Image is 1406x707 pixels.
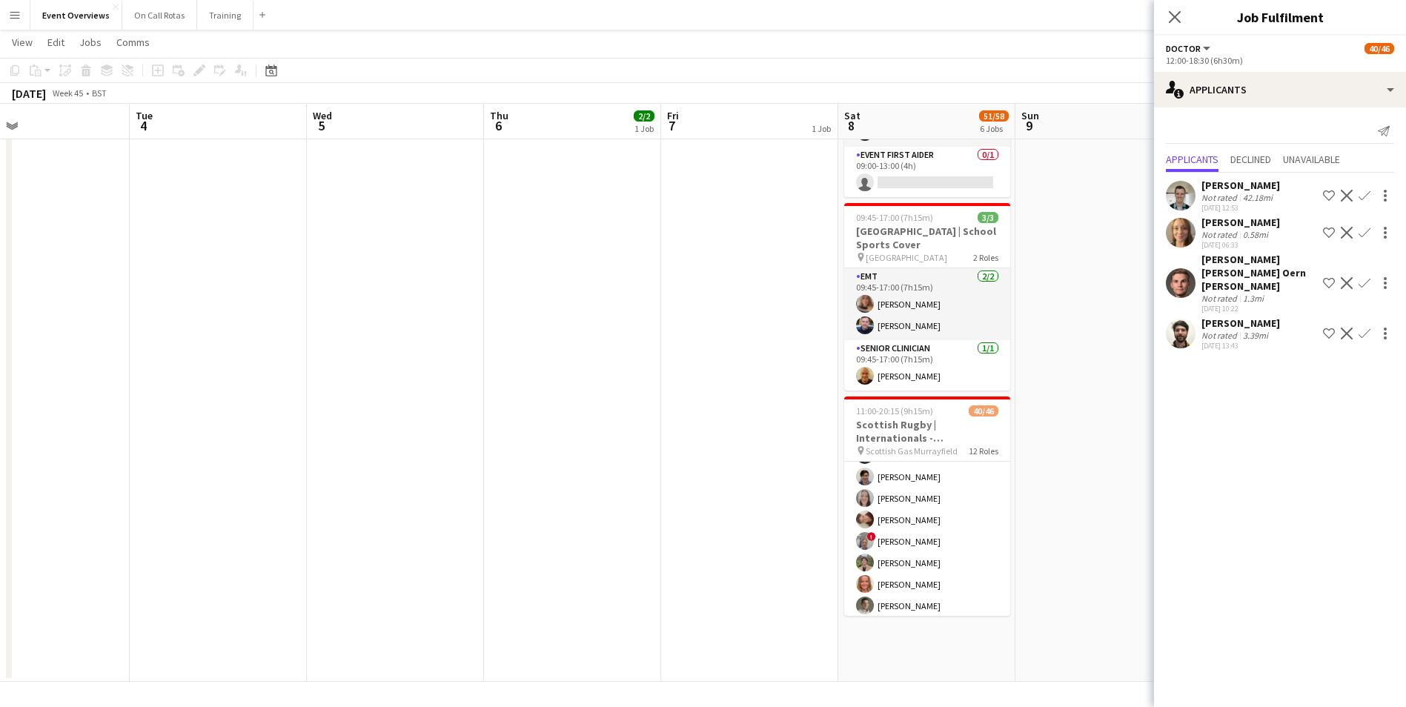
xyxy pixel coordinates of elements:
[844,109,860,122] span: Sat
[1240,293,1267,304] div: 1.3mi
[1021,109,1039,122] span: Sun
[1201,341,1280,351] div: [DATE] 13:43
[844,396,1010,616] app-job-card: 11:00-20:15 (9h15m)40/46Scottish Rugby | Internationals - [GEOGRAPHIC_DATA] v [GEOGRAPHIC_DATA] S...
[197,1,253,30] button: Training
[110,33,156,52] a: Comms
[979,110,1009,122] span: 51/58
[79,36,102,49] span: Jobs
[49,87,86,99] span: Week 45
[488,117,508,134] span: 6
[1201,240,1280,250] div: [DATE] 06:33
[490,109,508,122] span: Thu
[856,212,933,223] span: 09:45-17:00 (7h15m)
[844,225,1010,251] h3: [GEOGRAPHIC_DATA] | School Sports Cover
[1240,330,1271,341] div: 3.39mi
[867,532,876,541] span: !
[866,445,958,457] span: Scottish Gas Murrayfield
[1201,316,1280,330] div: [PERSON_NAME]
[1166,43,1213,54] button: Doctor
[842,117,860,134] span: 8
[1166,154,1218,165] span: Applicants
[665,117,679,134] span: 7
[1019,117,1039,134] span: 9
[844,376,1010,620] app-card-role: 12:00-18:30 (6h30m)[PERSON_NAME][PERSON_NAME][PERSON_NAME][PERSON_NAME][PERSON_NAME][PERSON_NAME]...
[313,109,332,122] span: Wed
[311,117,332,134] span: 5
[6,33,39,52] a: View
[856,405,933,416] span: 11:00-20:15 (9h15m)
[844,418,1010,445] h3: Scottish Rugby | Internationals - [GEOGRAPHIC_DATA] v [GEOGRAPHIC_DATA]
[667,109,679,122] span: Fri
[133,117,153,134] span: 4
[122,1,197,30] button: On Call Rotas
[1154,72,1406,107] div: Applicants
[1166,43,1201,54] span: Doctor
[844,268,1010,340] app-card-role: EMT2/209:45-17:00 (7h15m)[PERSON_NAME][PERSON_NAME]
[73,33,107,52] a: Jobs
[47,36,64,49] span: Edit
[1201,293,1240,304] div: Not rated
[1240,192,1276,203] div: 42.18mi
[1240,229,1271,240] div: 0.58mi
[92,87,107,99] div: BST
[812,123,831,134] div: 1 Job
[866,252,947,263] span: [GEOGRAPHIC_DATA]
[844,203,1010,391] app-job-card: 09:45-17:00 (7h15m)3/3[GEOGRAPHIC_DATA] | School Sports Cover [GEOGRAPHIC_DATA]2 RolesEMT2/209:45...
[1201,330,1240,341] div: Not rated
[844,147,1010,197] app-card-role: Event First Aider0/109:00-13:00 (4h)
[980,123,1008,134] div: 6 Jobs
[973,252,998,263] span: 2 Roles
[30,1,122,30] button: Event Overviews
[116,36,150,49] span: Comms
[969,405,998,416] span: 40/46
[42,33,70,52] a: Edit
[1201,304,1317,313] div: [DATE] 10:22
[969,445,998,457] span: 12 Roles
[1201,192,1240,203] div: Not rated
[634,123,654,134] div: 1 Job
[1364,43,1394,54] span: 40/46
[1230,154,1271,165] span: Declined
[136,109,153,122] span: Tue
[12,36,33,49] span: View
[1201,216,1280,229] div: [PERSON_NAME]
[978,212,998,223] span: 3/3
[634,110,654,122] span: 2/2
[1201,253,1317,293] div: [PERSON_NAME] [PERSON_NAME] Oern [PERSON_NAME]
[1201,179,1280,192] div: [PERSON_NAME]
[844,340,1010,391] app-card-role: Senior Clinician1/109:45-17:00 (7h15m)[PERSON_NAME]
[12,86,46,101] div: [DATE]
[1201,229,1240,240] div: Not rated
[1154,7,1406,27] h3: Job Fulfilment
[1283,154,1340,165] span: Unavailable
[1201,203,1280,213] div: [DATE] 12:53
[1166,55,1394,66] div: 12:00-18:30 (6h30m)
